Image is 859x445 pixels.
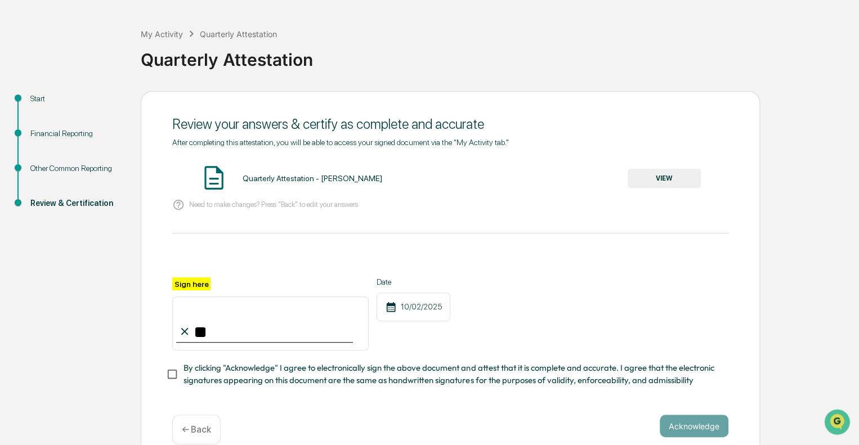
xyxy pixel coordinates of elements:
[7,159,75,179] a: 🔎Data Lookup
[242,174,382,183] div: Quarterly Attestation - [PERSON_NAME]
[30,128,123,140] div: Financial Reporting
[191,89,205,103] button: Start new chat
[11,164,20,173] div: 🔎
[112,191,136,199] span: Pylon
[30,197,123,209] div: Review & Certification
[189,200,358,209] p: Need to make changes? Press "Back" to edit your answers
[79,190,136,199] a: Powered byPylon
[38,86,185,97] div: Start new chat
[200,29,277,39] div: Quarterly Attestation
[30,93,123,105] div: Start
[30,163,123,174] div: Other Common Reporting
[141,41,853,70] div: Quarterly Attestation
[11,86,32,106] img: 1746055101610-c473b297-6a78-478c-a979-82029cc54cd1
[93,142,140,153] span: Attestations
[172,277,211,290] label: Sign here
[11,24,205,42] p: How can we help?
[660,415,728,437] button: Acknowledge
[182,424,211,435] p: ← Back
[7,137,77,158] a: 🖐️Preclearance
[141,29,183,39] div: My Activity
[172,116,728,132] div: Review your answers & certify as complete and accurate
[200,164,228,192] img: Document Icon
[11,143,20,152] div: 🖐️
[38,97,142,106] div: We're available if you need us!
[823,408,853,438] iframe: Open customer support
[77,137,144,158] a: 🗄️Attestations
[82,143,91,152] div: 🗄️
[628,169,701,188] button: VIEW
[377,277,450,286] label: Date
[23,142,73,153] span: Preclearance
[23,163,71,174] span: Data Lookup
[172,138,509,147] span: After completing this attestation, you will be able to access your signed document via the "My Ac...
[377,293,450,321] div: 10/02/2025
[184,362,719,387] span: By clicking "Acknowledge" I agree to electronically sign the above document and attest that it is...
